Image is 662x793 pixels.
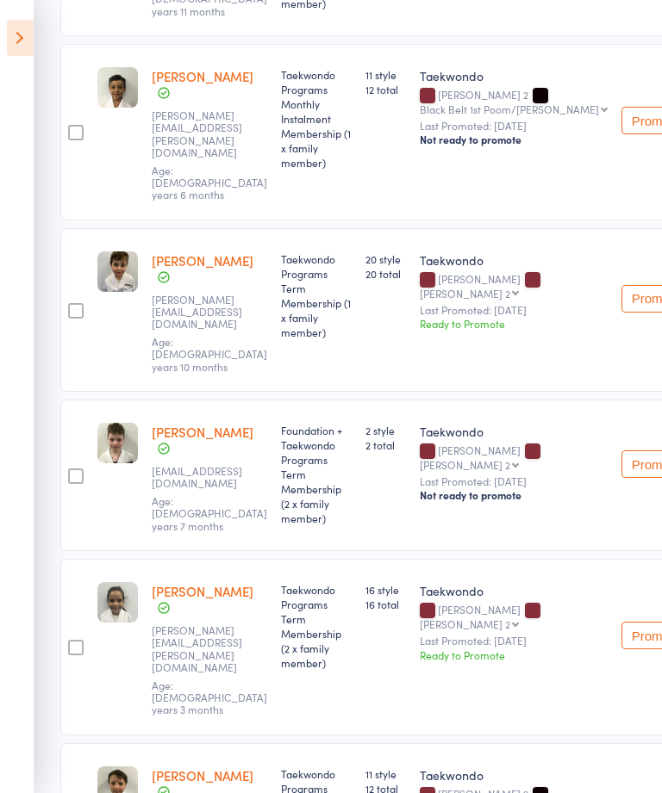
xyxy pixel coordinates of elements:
[420,273,608,299] div: [PERSON_NAME]
[420,444,608,470] div: [PERSON_NAME]
[420,133,608,146] div: Not ready to promote
[152,163,267,202] span: Age: [DEMOGRAPHIC_DATA] years 6 months
[365,423,406,437] span: 2 style
[420,647,608,662] div: Ready to Promote
[97,582,138,623] img: image1620430401.png
[152,67,253,85] a: [PERSON_NAME]
[365,82,406,96] span: 12 total
[420,766,608,784] div: Taekwondo
[281,423,352,525] div: Foundation + Taekwondo Programs Term Membership (2 x family member)
[420,304,608,316] small: Last Promoted: [DATE]
[97,251,138,292] img: image1624664206.png
[152,109,264,159] small: christine.crivelli@education.vic.gov.au
[152,334,267,374] span: Age: [DEMOGRAPHIC_DATA] years 10 months
[152,423,253,441] a: [PERSON_NAME]
[365,67,406,82] span: 11 style
[420,423,608,440] div: Taekwondo
[420,635,608,647] small: Last Promoted: [DATE]
[420,488,608,502] div: Not ready to promote
[420,316,608,331] div: Ready to Promote
[420,251,608,269] div: Taekwondo
[152,766,253,784] a: [PERSON_NAME]
[365,251,406,266] span: 20 style
[420,103,599,115] div: Black Belt 1st Poom/[PERSON_NAME]
[365,766,406,781] span: 11 style
[281,251,352,339] div: Taekwondo Programs Term Membership (1 x family member)
[152,582,253,600] a: [PERSON_NAME]
[365,437,406,452] span: 2 total
[152,678,267,717] span: Age: [DEMOGRAPHIC_DATA] years 3 months
[97,423,138,463] img: image1716448435.png
[420,582,608,599] div: Taekwondo
[152,624,264,674] small: vince.lotito@ardorfoodco.com.au
[365,582,406,597] span: 16 style
[152,294,264,331] small: rosanna.filippone78@gmail.com
[152,465,264,490] small: cnmfranchisee@simplyhelping.com.au
[420,618,510,629] div: [PERSON_NAME] 2
[420,288,510,299] div: [PERSON_NAME] 2
[281,67,352,170] div: Taekwondo Programs Monthly Instalment Membership (1 x family member)
[97,67,138,108] img: image1644901547.png
[420,67,608,84] div: Taekwondo
[281,582,352,670] div: Taekwondo Programs Term Membership (2 x family member)
[420,459,510,470] div: [PERSON_NAME] 2
[420,604,608,629] div: [PERSON_NAME]
[420,475,608,487] small: Last Promoted: [DATE]
[152,251,253,269] a: [PERSON_NAME]
[365,597,406,611] span: 16 total
[365,266,406,281] span: 20 total
[420,120,608,132] small: Last Promoted: [DATE]
[420,89,608,115] div: [PERSON_NAME] 2
[152,493,267,533] span: Age: [DEMOGRAPHIC_DATA] years 7 months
